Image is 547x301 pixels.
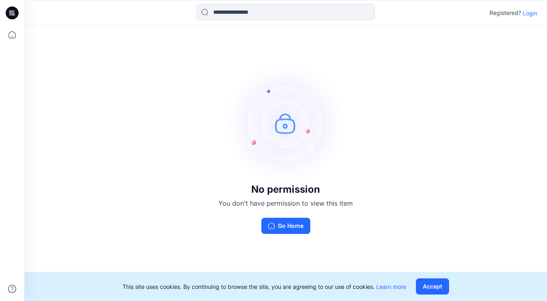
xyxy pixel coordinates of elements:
[225,63,346,184] img: no-perm.svg
[218,198,353,208] p: You don't have permission to view this item
[416,278,449,295] button: Accept
[218,184,353,195] h3: No permission
[261,218,310,234] button: Go Home
[123,282,406,291] p: This site uses cookies. By continuing to browse the site, you are agreeing to our use of cookies.
[376,283,406,290] a: Learn more
[490,8,521,18] p: Registered?
[523,9,537,17] p: Login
